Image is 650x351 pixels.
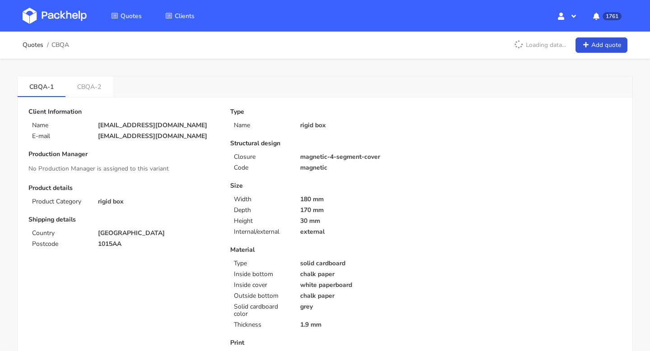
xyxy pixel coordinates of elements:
p: [GEOGRAPHIC_DATA] [98,230,218,237]
p: Postcode [32,240,87,248]
p: Shipping details [28,216,218,223]
p: Inside cover [234,282,289,289]
p: Type [234,260,289,267]
span: No Production Manager is assigned to this variant [28,164,169,173]
button: 1761 [586,8,627,24]
p: magnetic [300,164,420,171]
p: [EMAIL_ADDRESS][DOMAIN_NAME] [98,122,218,129]
span: 1761 [603,12,622,20]
a: Quotes [100,8,153,24]
p: Internal/external [234,228,289,236]
p: Code [234,164,289,171]
p: Size [230,182,419,189]
p: E-mail [32,133,87,140]
p: 1.9 mm [300,321,420,328]
span: CBQA [51,42,69,49]
p: rigid box [300,122,420,129]
p: Material [230,246,419,254]
p: Solid cardboard color [234,303,289,318]
p: Thickness [234,321,289,328]
p: Name [234,122,289,129]
span: Clients [175,12,195,20]
img: Dashboard [23,8,87,24]
a: CBQA-2 [65,76,113,96]
p: rigid box [98,198,218,205]
p: 30 mm [300,217,420,225]
p: 180 mm [300,196,420,203]
p: Production Manager [28,151,218,158]
p: Loading data... [510,37,571,53]
p: white paperboard [300,282,420,289]
p: Height [234,217,289,225]
p: 170 mm [300,207,420,214]
p: Closure [234,153,289,161]
p: Print [230,339,419,346]
span: Quotes [121,12,142,20]
nav: breadcrumb [23,36,69,54]
a: Add quote [576,37,627,53]
a: CBQA-1 [18,76,65,96]
p: Depth [234,207,289,214]
a: Clients [154,8,205,24]
p: Product details [28,185,218,192]
a: Quotes [23,42,43,49]
p: 1015AA [98,240,218,248]
p: Country [32,230,87,237]
p: Width [234,196,289,203]
p: grey [300,303,420,310]
p: chalk paper [300,292,420,300]
p: Inside bottom [234,271,289,278]
p: Type [230,108,419,115]
p: Name [32,122,87,129]
p: Structural design [230,140,419,147]
p: Product Category [32,198,87,205]
p: Client Information [28,108,218,115]
p: magnetic-4-segment-cover [300,153,420,161]
p: [EMAIL_ADDRESS][DOMAIN_NAME] [98,133,218,140]
p: solid cardboard [300,260,420,267]
p: chalk paper [300,271,420,278]
p: Outside bottom [234,292,289,300]
p: external [300,228,420,236]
